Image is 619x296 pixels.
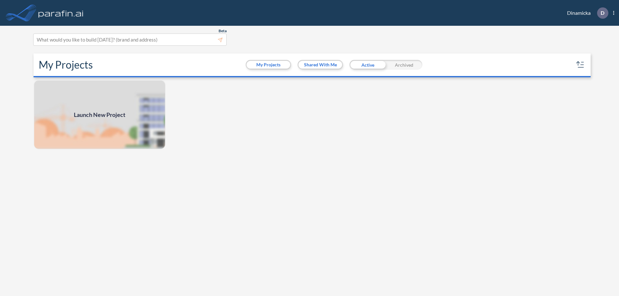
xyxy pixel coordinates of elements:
[557,7,614,19] div: Dinamicka
[37,6,85,19] img: logo
[575,60,585,70] button: sort
[34,80,166,149] a: Launch New Project
[39,59,93,71] h2: My Projects
[34,80,166,149] img: add
[299,61,342,69] button: Shared With Me
[219,28,227,33] span: Beta
[386,60,422,70] div: Archived
[601,10,604,16] p: D
[74,110,125,119] span: Launch New Project
[247,61,290,69] button: My Projects
[349,60,386,70] div: Active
